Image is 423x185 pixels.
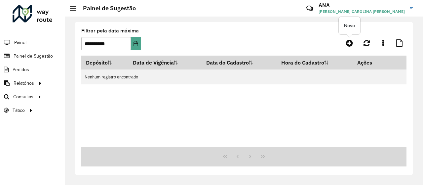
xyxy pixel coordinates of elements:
[303,1,317,16] a: Contato Rápido
[13,93,33,100] span: Consultas
[81,27,139,35] label: Filtrar pela data máxima
[353,56,392,69] th: Ações
[14,39,26,46] span: Painel
[76,5,136,12] h2: Painel de Sugestão
[202,56,277,69] th: Data do Cadastro
[13,107,25,114] span: Tático
[13,66,29,73] span: Pedidos
[14,80,34,87] span: Relatórios
[319,2,405,8] h3: ANA
[81,69,406,84] td: Nenhum registro encontrado
[129,56,202,69] th: Data de Vigência
[81,56,129,69] th: Depósito
[339,17,360,34] div: Novo
[277,56,353,69] th: Hora do Cadastro
[319,9,405,15] span: [PERSON_NAME] CAROLINA [PERSON_NAME]
[131,37,141,50] button: Choose Date
[14,53,53,60] span: Painel de Sugestão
